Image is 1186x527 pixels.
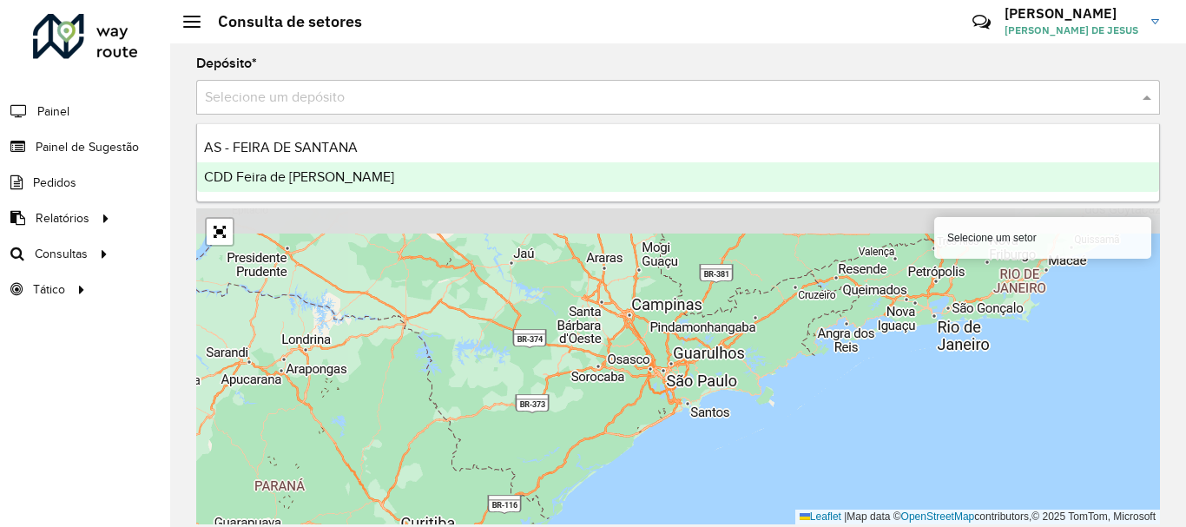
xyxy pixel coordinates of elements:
[35,245,88,263] span: Consultas
[1005,5,1138,22] h3: [PERSON_NAME]
[765,5,946,52] div: Críticas? Dúvidas? Elogios? Sugestões? Entre em contato conosco!
[36,209,89,227] span: Relatórios
[37,102,69,121] span: Painel
[207,219,233,245] a: Abrir mapa em tela cheia
[33,174,76,192] span: Pedidos
[204,169,394,184] span: CDD Feira de [PERSON_NAME]
[196,123,1160,202] ng-dropdown-panel: Options list
[795,510,1160,524] div: Map data © contributors,© 2025 TomTom, Microsoft
[901,511,975,523] a: OpenStreetMap
[204,140,358,155] span: AS - FEIRA DE SANTANA
[934,217,1151,259] div: Selecione um setor
[33,280,65,299] span: Tático
[844,511,847,523] span: |
[36,138,139,156] span: Painel de Sugestão
[196,53,257,74] label: Depósito
[201,12,362,31] h2: Consulta de setores
[1005,23,1138,38] span: [PERSON_NAME] DE JESUS
[800,511,841,523] a: Leaflet
[963,3,1000,41] a: Contato Rápido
